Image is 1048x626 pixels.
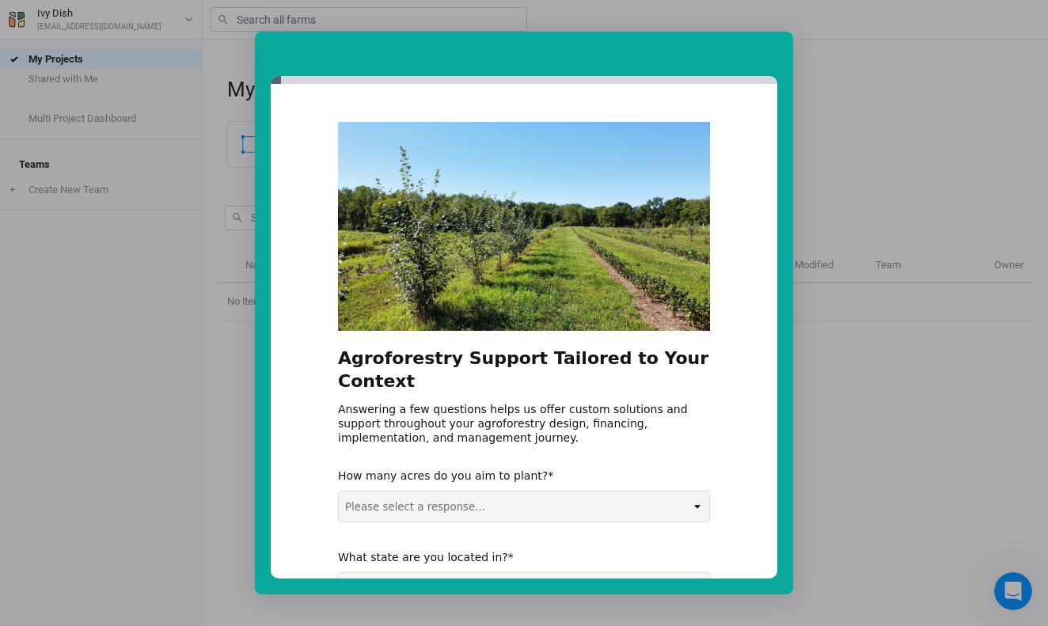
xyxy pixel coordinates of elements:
[338,402,710,446] div: Answering a few questions helps us offer custom solutions and support throughout your agroforestr...
[338,550,686,564] div: What state are you located in?
[338,347,710,401] h2: Agroforestry Support Tailored to Your Context
[339,491,709,522] select: Please select a response...
[339,573,709,603] select: Select one...
[338,469,686,483] div: How many acres do you aim to plant?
